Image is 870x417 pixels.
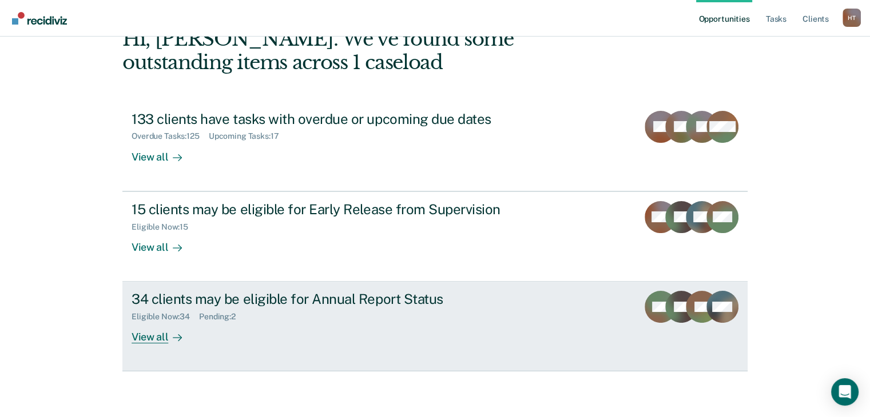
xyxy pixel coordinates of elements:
div: 133 clients have tasks with overdue or upcoming due dates [132,111,533,127]
div: View all [132,231,196,254]
button: Profile dropdown button [843,9,861,27]
div: 15 clients may be eligible for Early Release from Supervision [132,201,533,218]
div: View all [132,141,196,163]
div: Overdue Tasks : 125 [132,131,209,141]
div: Upcoming Tasks : 17 [209,131,288,141]
div: Eligible Now : 15 [132,222,197,232]
a: 34 clients may be eligible for Annual Report StatusEligible Now:34Pending:2View all [122,282,748,371]
div: H T [843,9,861,27]
div: Pending : 2 [199,312,245,322]
div: 34 clients may be eligible for Annual Report Status [132,291,533,307]
div: Hi, [PERSON_NAME]. We’ve found some outstanding items across 1 caseload [122,27,622,74]
img: Recidiviz [12,12,67,25]
div: Eligible Now : 34 [132,312,199,322]
a: 133 clients have tasks with overdue or upcoming due datesOverdue Tasks:125Upcoming Tasks:17View all [122,102,748,191]
div: View all [132,322,196,344]
a: 15 clients may be eligible for Early Release from SupervisionEligible Now:15View all [122,191,748,282]
div: Open Intercom Messenger [831,378,859,406]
